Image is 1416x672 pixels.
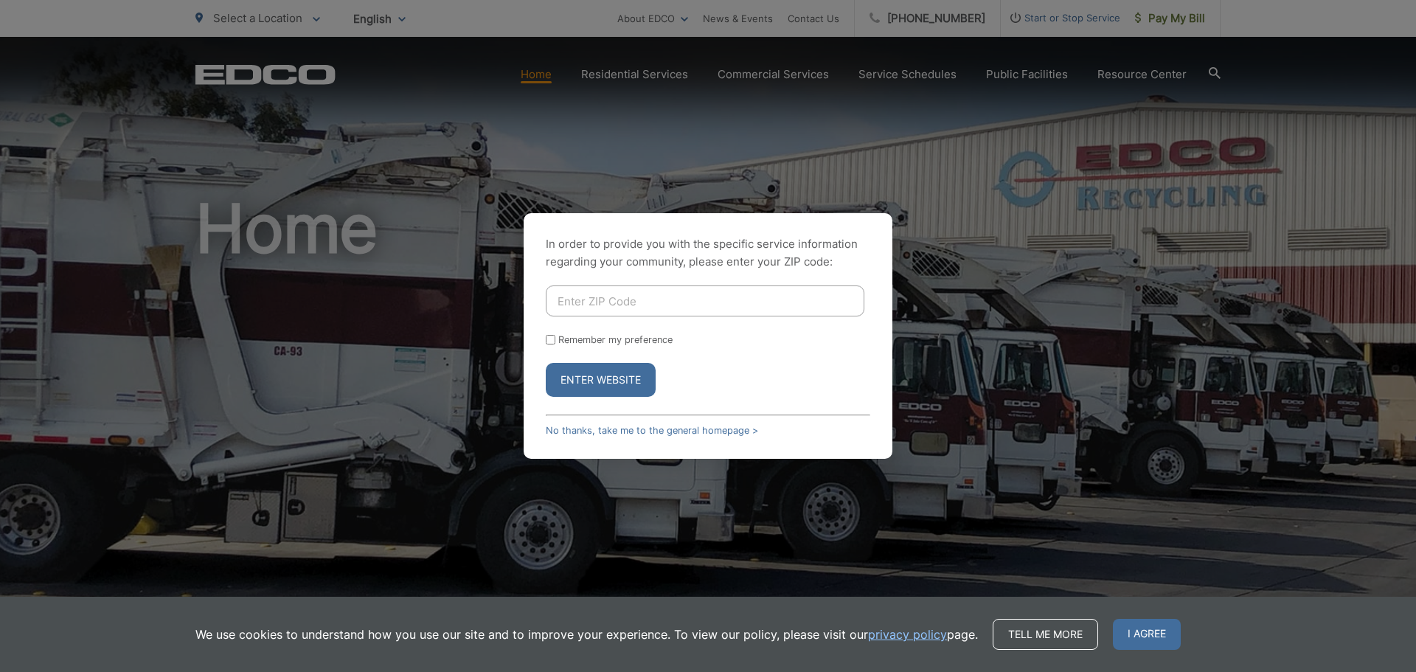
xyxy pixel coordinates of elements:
[546,425,758,436] a: No thanks, take me to the general homepage >
[546,363,656,397] button: Enter Website
[558,334,673,345] label: Remember my preference
[546,235,870,271] p: In order to provide you with the specific service information regarding your community, please en...
[1113,619,1181,650] span: I agree
[546,285,864,316] input: Enter ZIP Code
[868,626,947,643] a: privacy policy
[993,619,1098,650] a: Tell me more
[195,626,978,643] p: We use cookies to understand how you use our site and to improve your experience. To view our pol...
